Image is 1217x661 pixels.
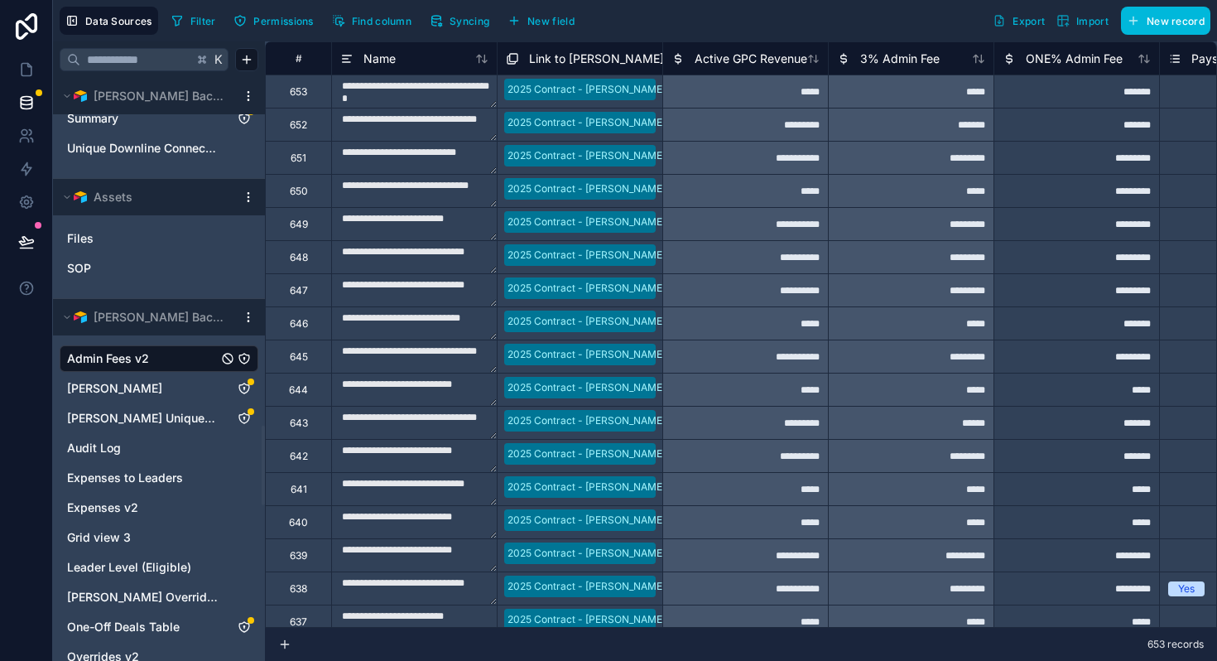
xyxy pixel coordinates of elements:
div: 2025 Contract - [PERSON_NAME] [507,380,666,395]
a: Leader Level (Eligible) [67,559,218,576]
button: Airtable Logo[PERSON_NAME] Backends [60,84,235,108]
div: 652 [290,118,307,132]
a: Grid view 3 [67,529,218,546]
div: 646 [290,317,308,330]
div: 2025 Contract - [PERSON_NAME] [507,248,666,263]
a: [PERSON_NAME] [67,380,218,397]
span: New record [1147,15,1205,27]
button: Data Sources [60,7,158,35]
span: Import [1076,15,1109,27]
span: Expenses to Leaders [67,470,183,486]
div: 2025 Contract - [PERSON_NAME] [507,413,666,428]
span: Active GPC Revenue [695,51,807,67]
button: New field [502,8,580,33]
span: Audit Log [67,440,121,456]
span: Admin Fees v2 [67,350,149,367]
span: Files [67,230,94,247]
span: [PERSON_NAME] Backends [94,309,228,326]
div: 2025 Contract - [PERSON_NAME] [507,314,666,329]
div: 2025 Contract - [PERSON_NAME] [507,446,666,461]
span: Permissions [253,15,313,27]
a: Expenses v2 [67,499,218,516]
div: Matt Hemple Override Table_Rachel's Overrides [60,584,258,610]
img: Airtable Logo [74,89,87,103]
span: Export [1013,15,1045,27]
span: [PERSON_NAME] Backends [94,88,228,104]
a: Permissions [228,8,325,33]
span: Data Sources [85,15,152,27]
button: New record [1121,7,1210,35]
div: Andrew Moffat [60,375,258,402]
div: 645 [290,350,308,364]
div: 2025 Contract - [PERSON_NAME] [507,281,666,296]
span: Assets [94,189,132,205]
div: Grid view 3 [60,524,258,551]
a: [PERSON_NAME] Unique Downline Connections [67,410,218,427]
div: 647 [290,284,308,297]
a: SOP [67,260,218,277]
button: Syncing [424,8,495,33]
a: New record [1114,7,1210,35]
div: Yes [1178,581,1195,596]
div: 639 [290,549,307,562]
div: Admin Fees v2 [60,345,258,372]
div: Expenses v2 [60,495,258,521]
span: SOP [67,260,91,277]
div: Files [60,225,258,252]
div: 2025 Contract - [PERSON_NAME] [507,115,666,130]
a: Syncing [424,8,502,33]
span: Link to [PERSON_NAME] Fees [529,51,692,67]
div: 2025 Contract - [PERSON_NAME] [507,82,666,97]
div: SOP [60,255,258,282]
div: 641 [291,483,307,496]
div: 2025 Contract - [PERSON_NAME] [507,546,666,561]
span: One-Off Deals Table [67,619,180,635]
div: 642 [290,450,308,463]
div: 648 [290,251,308,264]
div: 649 [290,218,308,231]
img: Airtable Logo [74,191,87,204]
span: ONE% Admin Fee [1026,51,1123,67]
div: 644 [289,384,308,397]
a: Summary [67,110,218,127]
div: 650 [290,185,308,198]
span: 653 records [1147,638,1204,651]
span: Find column [352,15,411,27]
span: Grid view 3 [67,529,131,546]
a: Files [67,230,218,247]
button: Find column [326,8,417,33]
span: K [213,54,224,65]
button: Permissions [228,8,319,33]
a: One-Off Deals Table [67,619,218,635]
a: [PERSON_NAME] Override Table_Rachel's Overrides [67,589,218,606]
div: 2025 Contract - [PERSON_NAME] [507,612,666,627]
span: Summary [67,110,118,127]
span: [PERSON_NAME] [67,380,162,397]
button: Filter [165,8,222,33]
span: Filter [190,15,216,27]
div: Unique Downline Connections [60,135,258,162]
div: 2025 Contract - [PERSON_NAME] [507,215,666,229]
a: Audit Log [67,440,218,456]
div: 2025 Contract - [PERSON_NAME] [507,148,666,163]
div: 2025 Contract - [PERSON_NAME] [507,181,666,196]
span: Name [363,51,396,67]
div: 640 [289,516,308,529]
div: 2025 Contract - [PERSON_NAME] [507,579,666,594]
div: 2025 Contract - [PERSON_NAME] [507,480,666,495]
span: New field [527,15,575,27]
div: # [278,52,319,65]
div: 643 [290,417,308,430]
span: Expenses v2 [67,499,138,516]
div: 637 [290,615,307,629]
button: Import [1051,7,1114,35]
a: Unique Downline Connections [67,140,218,157]
div: 653 [290,85,307,99]
img: Airtable Logo [74,311,87,324]
span: Syncing [450,15,489,27]
span: 3% Admin Fee [860,51,940,67]
button: Airtable Logo[PERSON_NAME] Backends [60,306,235,329]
